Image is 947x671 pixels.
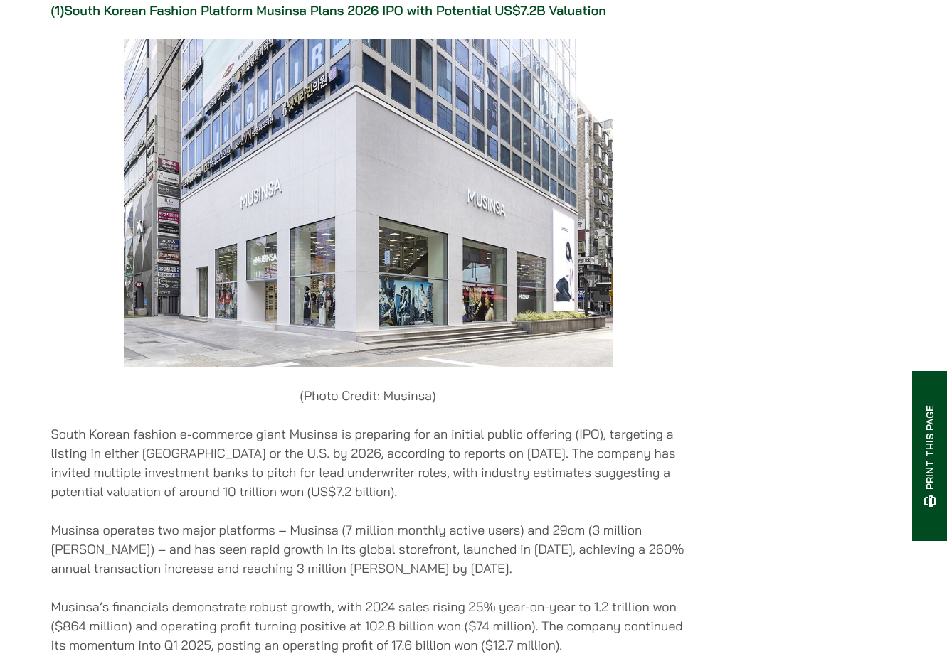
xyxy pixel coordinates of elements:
p: Musinsa’s financials demonstrate robust growth, with 2024 sales rising 25% year-on-year to 1.2 tr... [51,597,685,655]
strong: (1) [51,2,606,18]
p: (Photo Credit: Musinsa) [51,386,685,405]
p: Musinsa operates two major platforms – Musinsa (7 million monthly active users) and 29cm (3 milli... [51,520,685,578]
p: South Korean fashion e-commerce giant Musinsa is preparing for an initial public offering (IPO), ... [51,424,685,501]
a: South Korean Fashion Platform Musinsa Plans 2026 IPO with Potential US$7.2B Valuation [64,2,606,18]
